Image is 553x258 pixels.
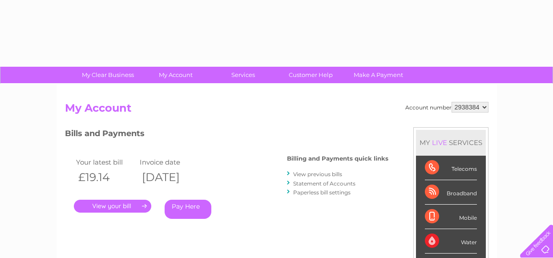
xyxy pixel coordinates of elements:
[74,156,138,168] td: Your latest bill
[416,130,486,155] div: MY SERVICES
[65,102,488,119] h2: My Account
[425,180,477,205] div: Broadband
[293,189,351,196] a: Paperless bill settings
[342,67,415,83] a: Make A Payment
[430,138,449,147] div: LIVE
[74,168,138,186] th: £19.14
[206,67,280,83] a: Services
[425,156,477,180] div: Telecoms
[274,67,347,83] a: Customer Help
[287,155,388,162] h4: Billing and Payments quick links
[137,156,202,168] td: Invoice date
[425,205,477,229] div: Mobile
[165,200,211,219] a: Pay Here
[293,171,342,177] a: View previous bills
[65,127,388,143] h3: Bills and Payments
[74,200,151,213] a: .
[71,67,145,83] a: My Clear Business
[137,168,202,186] th: [DATE]
[405,102,488,113] div: Account number
[139,67,212,83] a: My Account
[293,180,355,187] a: Statement of Accounts
[425,229,477,254] div: Water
